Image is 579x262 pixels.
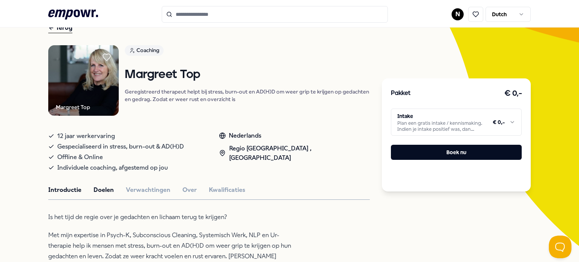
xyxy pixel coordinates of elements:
[219,144,370,163] div: Regio [GEOGRAPHIC_DATA] , [GEOGRAPHIC_DATA]
[56,103,90,111] div: Margreet Top
[57,141,184,152] span: Gespecialiseerd in stress, burn-out & AD(H)D
[125,45,370,58] a: Coaching
[219,131,370,141] div: Nederlands
[126,185,170,195] button: Verwachtingen
[162,6,388,23] input: Search for products, categories or subcategories
[48,45,119,116] img: Product Image
[125,45,164,56] div: Coaching
[549,236,571,258] iframe: Help Scout Beacon - Open
[125,68,370,81] h1: Margreet Top
[57,162,168,173] span: Individuele coaching, afgestemd op jou
[93,185,114,195] button: Doelen
[125,88,370,103] p: Geregistreerd therapeut helpt bij stress, burn-out en AD(H)D om weer grip te krijgen op gedachten...
[48,212,293,222] p: Is het tijd de regie over je gedachten en lichaam terug te krijgen?
[57,131,115,141] span: 12 jaar werkervaring
[182,185,197,195] button: Over
[504,87,522,100] h3: € 0,-
[48,185,81,195] button: Introductie
[57,152,103,162] span: Offline & Online
[209,185,245,195] button: Kwalificaties
[391,145,522,160] button: Boek nu
[48,23,72,33] div: Terug
[452,8,464,20] button: N
[391,89,411,98] h3: Pakket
